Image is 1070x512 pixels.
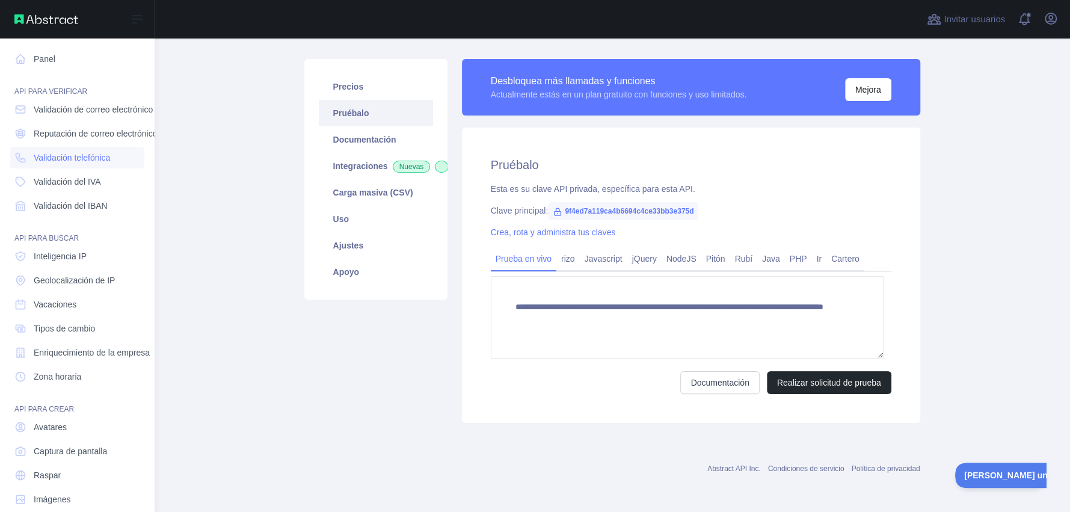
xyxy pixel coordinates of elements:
[491,90,747,99] font: Actualmente estás en un plan gratuito con funciones y uso limitados.
[855,85,881,94] font: Mejora
[14,87,87,96] font: API PARA VERIFICAR
[319,179,433,206] a: Carga masiva (CSV)
[34,276,115,285] font: Geolocalización de IP
[851,464,920,473] a: Política de privacidad
[34,54,55,64] font: Panel
[790,254,807,264] font: PHP
[10,489,144,510] a: Imágenes
[491,76,656,86] font: Desbloquea más llamadas y funciones
[816,254,822,264] font: Ir
[34,470,61,480] font: Raspar
[10,342,144,363] a: Enriquecimiento de la empresa
[399,162,424,171] font: Nuevas
[690,378,749,387] font: Documentación
[333,214,349,224] font: Uso
[10,195,144,217] a: Validación del IBAN
[10,99,144,120] a: Validación de correo electrónico
[34,300,76,309] font: Vacaciones
[706,254,725,264] font: Pitón
[584,254,622,264] font: Javascript
[565,207,693,215] font: 9f4ed7a119ca4b6694c4ce33bb3e375d
[333,188,413,197] font: Carga masiva (CSV)
[333,135,396,144] font: Documentación
[777,378,881,387] font: Realizar solicitud de prueba
[10,440,144,462] a: Captura de pantalla
[14,405,74,413] font: API PARA CREAR
[491,158,539,171] font: Pruébalo
[34,422,67,432] font: Avatares
[319,126,433,153] a: Documentación
[9,8,135,17] font: [PERSON_NAME] una pregunta
[707,464,761,473] a: Abstract API Inc.
[680,371,759,394] a: Documentación
[14,234,79,242] font: API PARA BUSCAR
[496,254,552,264] font: Prueba en vivo
[34,201,108,211] font: Validación del IBAN
[924,10,1007,29] button: Invitar usuarios
[319,206,433,232] a: Uso
[10,48,144,70] a: Panel
[561,254,575,264] font: rizo
[34,372,81,381] font: Zona horaria
[319,100,433,126] a: Pruébalo
[34,348,150,357] font: Enriquecimiento de la empresa
[333,241,364,250] font: Ajustes
[10,171,144,193] a: Validación del IVA
[319,232,433,259] a: Ajustes
[34,129,157,138] font: Reputación de correo electrónico
[34,251,87,261] font: Inteligencia IP
[34,324,95,333] font: Tipos de cambio
[944,14,1005,24] font: Invitar usuarios
[319,153,433,179] a: IntegracionesNuevas
[10,270,144,291] a: Geolocalización de IP
[632,254,657,264] font: jQuery
[333,108,369,118] font: Pruébalo
[10,318,144,339] a: Tipos de cambio
[34,105,153,114] font: Validación de correo electrónico
[491,184,695,194] font: Esta es su clave API privada, específica para esta API.
[10,464,144,486] a: Raspar
[333,267,360,277] font: Apoyo
[10,147,144,168] a: Validación telefónica
[14,14,78,24] img: API abstracta
[831,254,859,264] font: Cartero
[10,294,144,315] a: Vacaciones
[491,227,616,237] a: Crea, rota y administra tus claves
[319,259,433,285] a: Apoyo
[768,464,844,473] a: Condiciones de servicio
[955,463,1046,488] iframe: Activar/desactivar soporte al cliente
[666,254,696,264] font: NodeJS
[34,495,70,504] font: Imágenes
[10,366,144,387] a: Zona horaria
[734,254,752,264] font: Rubí
[491,206,549,215] font: Clave principal:
[319,73,433,100] a: Precios
[10,123,144,144] a: Reputación de correo electrónico
[34,153,110,162] font: Validación telefónica
[10,245,144,267] a: Inteligencia IP
[767,371,891,394] button: Realizar solicitud de prueba
[762,254,780,264] font: Java
[333,82,364,91] font: Precios
[333,161,388,171] font: Integraciones
[34,446,107,456] font: Captura de pantalla
[34,177,101,187] font: Validación del IVA
[845,78,891,101] button: Mejora
[10,416,144,438] a: Avatares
